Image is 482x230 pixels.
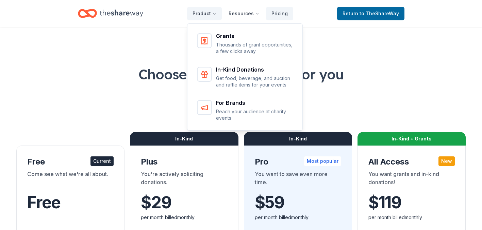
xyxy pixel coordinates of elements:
[368,193,401,212] span: $ 119
[368,170,455,189] div: You want grants and in-kind donations!
[223,7,265,20] button: Resources
[255,156,341,167] div: Pro
[358,132,466,146] div: In-Kind + Grants
[360,11,399,16] span: to TheShareWay
[16,65,466,84] h1: Choose the perfect plan for you
[266,7,293,20] a: Pricing
[130,132,238,146] div: In-Kind
[244,132,352,146] div: In-Kind
[27,170,114,189] div: Come see what we're all about.
[78,5,143,21] a: Home
[337,7,404,20] a: Returnto TheShareWay
[255,170,341,189] div: You want to save even more time.
[343,9,399,18] span: Return
[141,170,227,189] div: You're actively soliciting donations.
[90,156,114,166] div: Current
[27,192,61,212] span: Free
[438,156,455,166] div: New
[255,213,341,222] div: per month billed monthly
[304,156,341,166] div: Most popular
[255,193,284,212] span: $ 59
[368,156,455,167] div: All Access
[141,213,227,222] div: per month billed monthly
[141,193,171,212] span: $ 29
[368,213,455,222] div: per month billed monthly
[187,5,293,21] nav: Main
[27,156,114,167] div: Free
[187,7,222,20] button: Product
[141,156,227,167] div: Plus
